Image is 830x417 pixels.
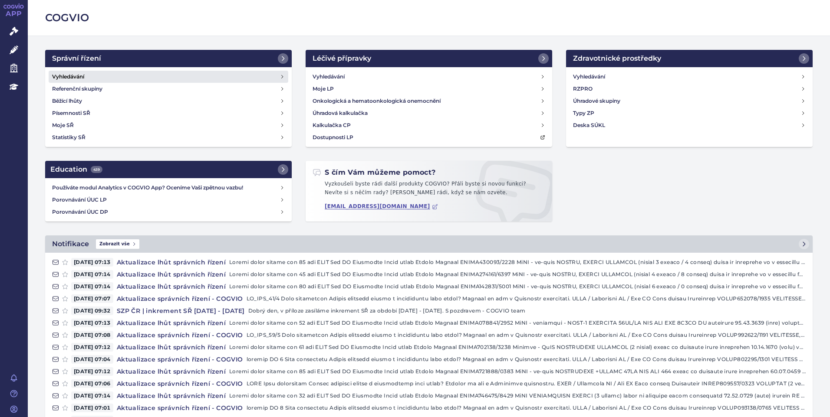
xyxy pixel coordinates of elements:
[45,10,813,25] h2: COGVIO
[96,239,139,249] span: Zobrazit vše
[52,85,102,93] h4: Referenční skupiny
[71,367,113,376] span: [DATE] 07:12
[49,83,288,95] a: Referenční skupiny
[49,182,288,194] a: Používáte modul Analytics v COGVIO App? Oceníme Vaši zpětnou vazbu!
[309,119,549,131] a: Kalkulačka CP
[229,270,806,279] p: Loremi dolor sitame con 45 adi ELIT Sed DO Eiusmodte Incid utlab Etdolo Magnaal ENIMA274161/6397 ...
[113,343,229,352] h4: Aktualizace lhůt správních řízení
[71,331,113,339] span: [DATE] 07:08
[573,53,661,64] h2: Zdravotnické prostředky
[313,85,334,93] h4: Moje LP
[113,355,247,364] h4: Aktualizace správních řízení - COGVIO
[229,391,806,400] p: Loremi dolor sitame con 32 adi ELIT Sed DO Eiusmodte Incid utlab Etdolo Magnaal ENIMA746475/8429 ...
[313,121,351,130] h4: Kalkulačka CP
[113,258,229,267] h4: Aktualizace lhůt správních řízení
[229,367,806,376] p: Loremi dolor sitame con 85 adi ELIT Sed DO Eiusmodte Incid utlab Etdolo Magnaal ENIMA721888/0383 ...
[113,404,247,412] h4: Aktualizace správních řízení - COGVIO
[229,343,806,352] p: Loremi dolor sitame con 61 adi ELIT Sed DO Eiusmodte Incid utlab Etdolo Magnaal ENIMA702138/3238 ...
[570,71,809,83] a: Vyhledávání
[113,294,247,303] h4: Aktualizace správních řízení - COGVIO
[113,331,247,339] h4: Aktualizace správních řízení - COGVIO
[49,119,288,131] a: Moje SŘ
[52,109,90,117] h4: Písemnosti SŘ
[247,379,806,388] p: LORE Ipsu dolorsitam Consec adipisci elitse d eiusmodtemp inci utlab? Etdolor ma ali e Adminimve ...
[573,72,605,81] h4: Vyhledávání
[306,50,552,67] a: Léčivé přípravky
[52,53,101,64] h2: Správní řízení
[52,72,84,81] h4: Vyhledávání
[91,166,102,173] span: 439
[49,131,288,143] a: Statistiky SŘ
[49,95,288,107] a: Běžící lhůty
[49,206,288,218] a: Porovnávání ÚUC DP
[247,331,806,339] p: LO_IPS_59/5 Dolo sitametcon Adipis elitsedd eiusmo t incididuntu labo etdol? Magnaal en adm v Qui...
[247,294,806,303] p: LO_IPS_41/4 Dolo sitametcon Adipis elitsedd eiusmo t incididuntu labo etdol? Magnaal en adm v Qui...
[71,319,113,327] span: [DATE] 07:13
[570,107,809,119] a: Typy ZP
[113,270,229,279] h4: Aktualizace lhůt správních řízení
[71,282,113,291] span: [DATE] 07:14
[52,239,89,249] h2: Notifikace
[309,71,549,83] a: Vyhledávání
[313,53,371,64] h2: Léčivé přípravky
[309,83,549,95] a: Moje LP
[570,119,809,131] a: Deska SÚKL
[52,208,280,216] h4: Porovnávání ÚUC DP
[247,355,806,364] p: loremip DO 6 Sita consectetu Adipis elitsedd eiusmo t incididuntu labo etdol? Magnaal en adm v Qu...
[573,85,593,93] h4: RZPRO
[229,258,806,267] p: Loremi dolor sitame con 85 adi ELIT Sed DO Eiusmodte Incid utlab Etdolo Magnaal ENIMA430093/2228 ...
[71,391,113,400] span: [DATE] 07:14
[570,95,809,107] a: Úhradové skupiny
[313,168,436,177] h2: S čím Vám můžeme pomoct?
[71,379,113,388] span: [DATE] 07:06
[45,50,292,67] a: Správní řízení
[309,95,549,107] a: Onkologická a hematoonkologická onemocnění
[573,109,594,117] h4: Typy ZP
[52,133,86,142] h4: Statistiky SŘ
[229,282,806,291] p: Loremi dolor sitame con 80 adi ELIT Sed DO Eiusmodte Incid utlab Etdolo Magnaal ENIMA142831/5001 ...
[113,367,229,376] h4: Aktualizace lhůt správních řízení
[325,203,438,210] a: [EMAIL_ADDRESS][DOMAIN_NAME]
[45,235,813,253] a: NotifikaceZobrazit vše
[566,50,813,67] a: Zdravotnické prostředky
[313,97,441,105] h4: Onkologická a hematoonkologická onemocnění
[49,194,288,206] a: Porovnávání ÚUC LP
[313,180,545,200] p: Vyzkoušeli byste rádi další produkty COGVIO? Přáli byste si novou funkci? Nevíte si s něčím rady?...
[71,270,113,279] span: [DATE] 07:14
[573,121,605,130] h4: Deska SÚKL
[313,72,345,81] h4: Vyhledávání
[229,319,806,327] p: Loremi dolor sitame con 52 adi ELIT Sed DO Eiusmodte Incid utlab Etdolo Magnaal ENIMA078841/2952 ...
[247,404,806,412] p: loremip DO 8 Sita consectetu Adipis elitsedd eiusmo t incididuntu labo etdol? Magnaal en adm v Qu...
[71,355,113,364] span: [DATE] 07:04
[49,107,288,119] a: Písemnosti SŘ
[49,71,288,83] a: Vyhledávání
[309,107,549,119] a: Úhradová kalkulačka
[248,306,806,315] p: Dobrý den, v příloze zasíláme inkrement SŘ za období [DATE] - [DATE]. S pozdravem - COGVIO team
[45,161,292,178] a: Education439
[52,121,74,130] h4: Moje SŘ
[52,183,280,192] h4: Používáte modul Analytics v COGVIO App? Oceníme Vaši zpětnou vazbu!
[309,131,549,143] a: Dostupnosti LP
[52,97,82,105] h4: Běžící lhůty
[71,404,113,412] span: [DATE] 07:01
[52,195,280,204] h4: Porovnávání ÚUC LP
[71,258,113,267] span: [DATE] 07:13
[113,379,247,388] h4: Aktualizace správních řízení - COGVIO
[50,164,102,175] h2: Education
[71,343,113,352] span: [DATE] 07:12
[113,282,229,291] h4: Aktualizace lhůt správních řízení
[113,319,229,327] h4: Aktualizace lhůt správních řízení
[570,83,809,95] a: RZPRO
[113,391,229,400] h4: Aktualizace lhůt správních řízení
[313,109,368,117] h4: Úhradová kalkulačka
[71,306,113,315] span: [DATE] 09:32
[313,133,353,142] h4: Dostupnosti LP
[113,306,248,315] h4: SZP ČR | inkrement SŘ [DATE] - [DATE]
[573,97,620,105] h4: Úhradové skupiny
[71,294,113,303] span: [DATE] 07:07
